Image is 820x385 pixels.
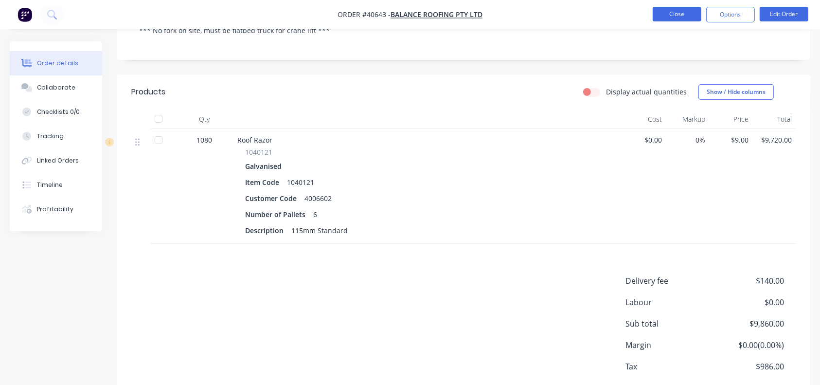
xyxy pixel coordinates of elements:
[625,296,712,308] span: Labour
[712,318,784,330] span: $9,860.00
[712,361,784,372] span: $986.00
[756,135,792,145] span: $9,720.00
[196,135,212,145] span: 1080
[18,7,32,22] img: Factory
[625,361,712,372] span: Tax
[131,86,165,98] div: Products
[712,296,784,308] span: $0.00
[283,175,318,189] div: 1040121
[338,10,391,19] span: Order #40643 -
[37,108,80,116] div: Checklists 0/0
[131,16,796,45] div: *** No fork on site, must be flatbed truck for crane lift ***
[175,110,233,129] div: Qty
[712,339,784,351] span: $0.00 ( 0.00 %)
[245,159,285,173] div: Galvanised
[623,110,666,129] div: Cost
[709,110,752,129] div: Price
[625,275,712,287] span: Delivery fee
[245,207,309,221] div: Number of Pallets
[287,223,352,238] div: 115mm Standard
[713,135,749,145] span: $9.00
[10,100,102,124] button: Checklists 0/0
[245,175,283,189] div: Item Code
[10,75,102,100] button: Collaborate
[670,135,705,145] span: 0%
[245,223,287,238] div: Description
[712,275,784,287] span: $140.00
[625,318,712,330] span: Sub total
[653,7,701,21] button: Close
[237,135,272,145] span: Roof Razor
[606,87,687,97] label: Display actual quantities
[666,110,709,129] div: Markup
[245,191,301,205] div: Customer Code
[706,7,755,22] button: Options
[10,148,102,173] button: Linked Orders
[10,51,102,75] button: Order details
[37,156,79,165] div: Linked Orders
[698,84,774,100] button: Show / Hide columns
[37,181,63,189] div: Timeline
[10,197,102,221] button: Profitability
[10,173,102,197] button: Timeline
[37,83,75,92] div: Collaborate
[760,7,808,21] button: Edit Order
[391,10,482,19] a: Balance Roofing Pty Ltd
[37,205,73,214] div: Profitability
[37,132,64,141] div: Tracking
[625,339,712,351] span: Margin
[752,110,796,129] div: Total
[37,59,78,68] div: Order details
[245,147,272,157] span: 1040121
[309,207,321,221] div: 6
[626,135,662,145] span: $0.00
[10,124,102,148] button: Tracking
[301,191,336,205] div: 4006602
